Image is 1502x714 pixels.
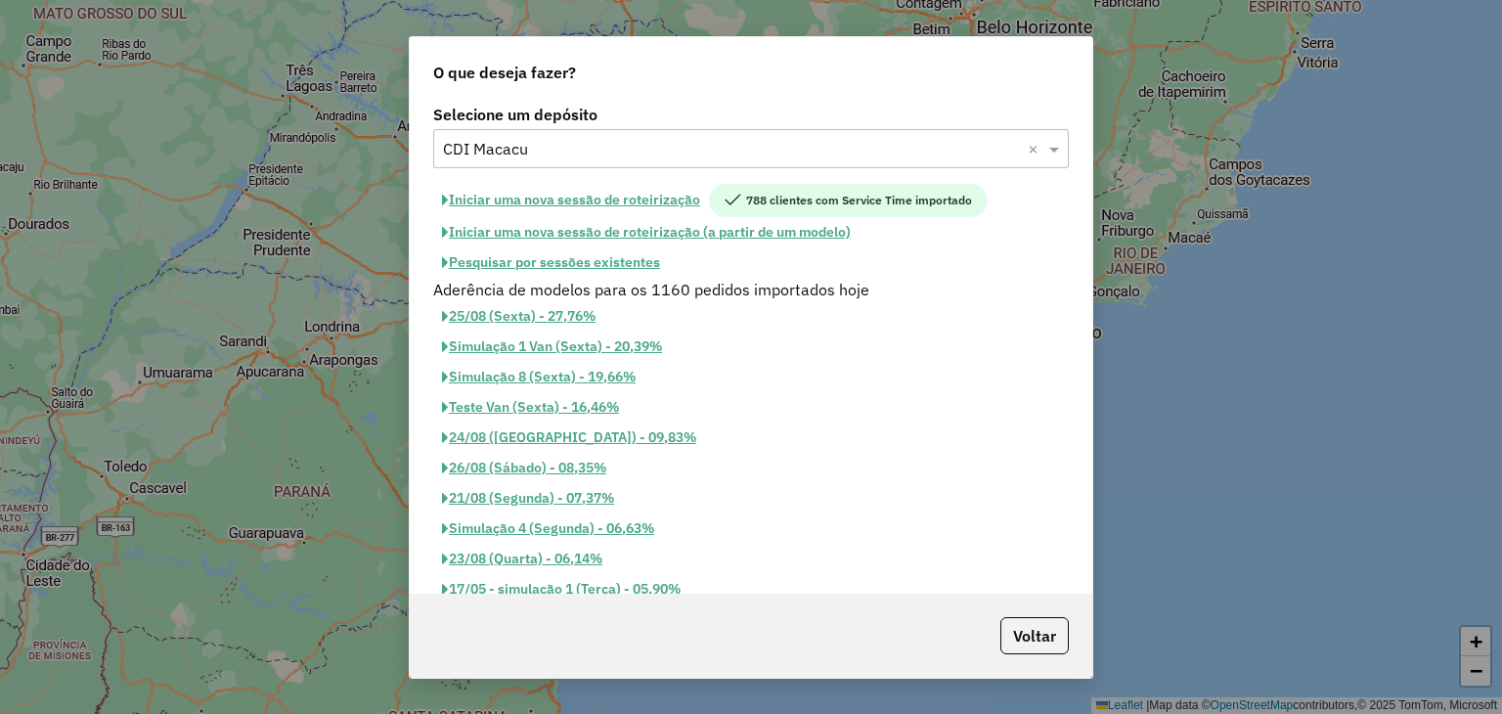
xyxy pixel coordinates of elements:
span: O que deseja fazer? [433,61,576,84]
button: 24/08 ([GEOGRAPHIC_DATA]) - 09,83% [433,423,705,453]
button: 26/08 (Sábado) - 08,35% [433,453,615,483]
button: Teste Van (Sexta) - 16,46% [433,392,628,423]
button: Voltar [1000,617,1069,654]
button: Simulação 4 (Segunda) - 06,63% [433,513,663,544]
span: 788 clientes com Service Time importado [709,184,988,217]
button: Simulação 8 (Sexta) - 19,66% [433,362,644,392]
button: Iniciar uma nova sessão de roteirização [433,184,709,217]
button: 21/08 (Segunda) - 07,37% [433,483,623,513]
button: Simulação 1 Van (Sexta) - 20,39% [433,332,671,362]
button: 17/05 - simulação 1 (Terça) - 05,90% [433,574,689,604]
button: Iniciar uma nova sessão de roteirização (a partir de um modelo) [433,217,860,247]
button: Pesquisar por sessões existentes [433,247,669,278]
button: 23/08 (Quarta) - 06,14% [433,544,611,574]
label: Selecione um depósito [433,103,1069,126]
button: 25/08 (Sexta) - 27,76% [433,301,604,332]
div: Aderência de modelos para os 1160 pedidos importados hoje [421,278,1081,301]
span: Clear all [1028,137,1044,160]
